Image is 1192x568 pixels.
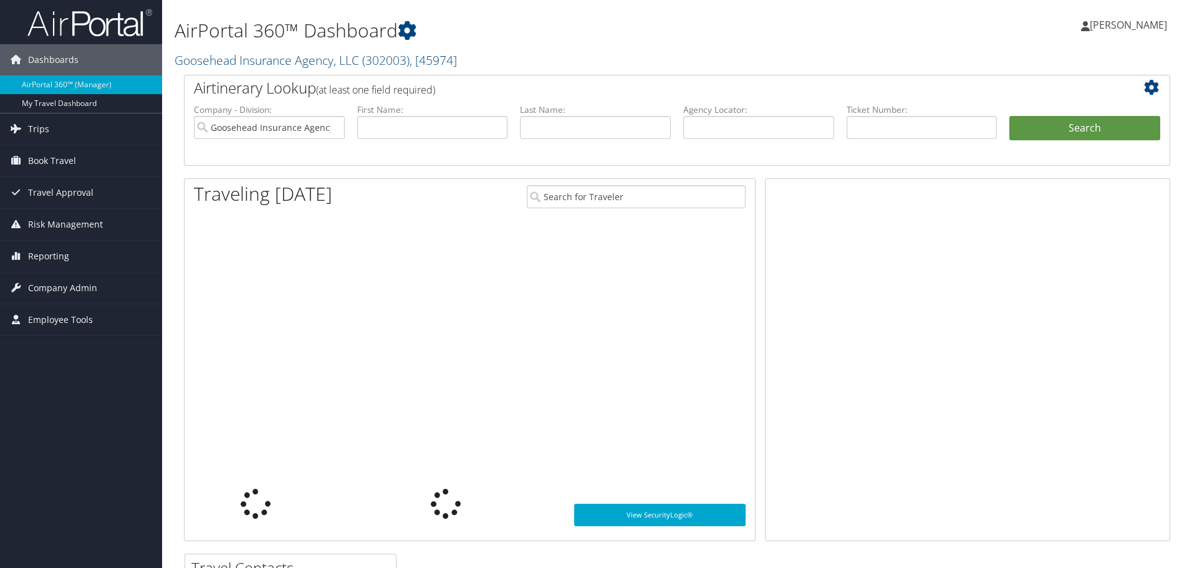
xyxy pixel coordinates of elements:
span: Reporting [28,241,69,272]
img: airportal-logo.png [27,8,152,37]
h2: Airtinerary Lookup [194,77,1078,99]
a: Goosehead Insurance Agency, LLC [175,52,457,69]
label: Ticket Number: [847,103,997,116]
button: Search [1009,116,1160,141]
span: Company Admin [28,272,97,304]
label: Agency Locator: [683,103,834,116]
label: First Name: [357,103,508,116]
span: Travel Approval [28,177,94,208]
span: Risk Management [28,209,103,240]
a: [PERSON_NAME] [1081,6,1180,44]
span: (at least one field required) [316,83,435,97]
h1: AirPortal 360™ Dashboard [175,17,845,44]
span: Book Travel [28,145,76,176]
span: [PERSON_NAME] [1090,18,1167,32]
input: Search for Traveler [527,185,746,208]
span: , [ 45974 ] [410,52,457,69]
span: ( 302003 ) [362,52,410,69]
span: Trips [28,113,49,145]
span: Employee Tools [28,304,93,335]
span: Dashboards [28,44,79,75]
label: Last Name: [520,103,671,116]
h1: Traveling [DATE] [194,181,332,207]
label: Company - Division: [194,103,345,116]
a: View SecurityLogic® [574,504,746,526]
